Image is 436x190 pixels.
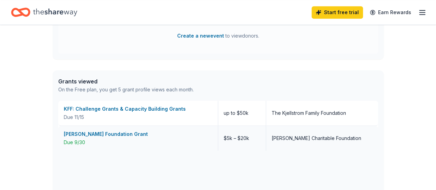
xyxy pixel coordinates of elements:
div: [PERSON_NAME] Charitable Foundation [272,134,361,142]
a: Start free trial [312,6,363,19]
div: up to $50k [218,101,266,126]
div: [PERSON_NAME] Foundation Grant [64,130,212,138]
div: The Kjellstrom Family Foundation [272,109,346,117]
div: KFF: Challenge Grants & Capacity Building Grants [64,105,212,113]
div: Due 11/15 [64,113,212,121]
a: Earn Rewards [366,6,415,19]
button: Create a newevent [177,32,224,40]
div: Due 9/30 [64,138,212,147]
div: On the Free plan, you get 5 grant profile views each month. [58,86,194,94]
span: to view donors . [177,32,259,40]
div: Grants viewed [58,77,194,86]
a: Home [11,4,77,20]
div: $5k – $20k [218,126,266,151]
